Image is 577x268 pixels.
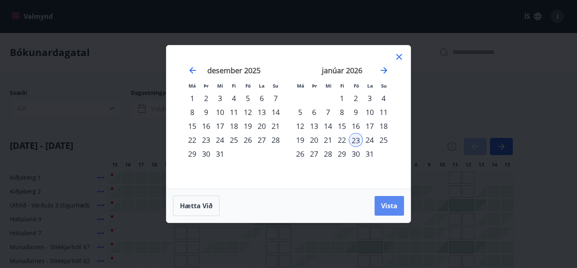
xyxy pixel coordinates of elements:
div: 25 [377,133,391,147]
small: Su [273,83,278,89]
td: Choose sunnudagur, 11. janúar 2026 as your check-out date. It’s available. [377,105,391,119]
div: 31 [363,147,377,161]
div: 25 [227,133,241,147]
td: Choose fimmtudagur, 4. desember 2025 as your check-out date. It’s available. [227,91,241,105]
td: Choose fimmtudagur, 22. janúar 2026 as your check-out date. It’s available. [335,133,349,147]
td: Choose föstudagur, 9. janúar 2026 as your check-out date. It’s available. [349,105,363,119]
div: 15 [335,119,349,133]
small: Fi [232,83,236,89]
td: Choose fimmtudagur, 15. janúar 2026 as your check-out date. It’s available. [335,119,349,133]
div: 1 [335,91,349,105]
div: 7 [321,105,335,119]
small: La [259,83,265,89]
td: Choose fimmtudagur, 18. desember 2025 as your check-out date. It’s available. [227,119,241,133]
td: Choose fimmtudagur, 25. desember 2025 as your check-out date. It’s available. [227,133,241,147]
td: Choose þriðjudagur, 16. desember 2025 as your check-out date. It’s available. [199,119,213,133]
strong: desember 2025 [207,65,260,75]
td: Choose föstudagur, 26. desember 2025 as your check-out date. It’s available. [241,133,255,147]
td: Choose þriðjudagur, 9. desember 2025 as your check-out date. It’s available. [199,105,213,119]
div: 26 [241,133,255,147]
td: Choose þriðjudagur, 6. janúar 2026 as your check-out date. It’s available. [307,105,321,119]
div: 22 [335,133,349,147]
small: Fö [354,83,359,89]
div: 18 [227,119,241,133]
td: Choose föstudagur, 30. janúar 2026 as your check-out date. It’s available. [349,147,363,161]
div: 11 [227,105,241,119]
div: 6 [255,91,269,105]
div: 10 [363,105,377,119]
div: 5 [293,105,307,119]
td: Choose miðvikudagur, 24. desember 2025 as your check-out date. It’s available. [213,133,227,147]
td: Choose föstudagur, 5. desember 2025 as your check-out date. It’s available. [241,91,255,105]
td: Choose laugardagur, 24. janúar 2026 as your check-out date. It’s available. [363,133,377,147]
div: 7 [269,91,283,105]
div: 14 [321,119,335,133]
td: Choose laugardagur, 10. janúar 2026 as your check-out date. It’s available. [363,105,377,119]
div: 21 [321,133,335,147]
div: Move backward to switch to the previous month. [188,65,198,75]
small: Má [189,83,196,89]
div: 19 [241,119,255,133]
div: 12 [293,119,307,133]
div: 27 [255,133,269,147]
div: Calendar [176,55,401,179]
small: Mi [217,83,223,89]
td: Choose fimmtudagur, 1. janúar 2026 as your check-out date. It’s available. [335,91,349,105]
small: Má [297,83,304,89]
div: 24 [213,133,227,147]
td: Choose föstudagur, 19. desember 2025 as your check-out date. It’s available. [241,119,255,133]
div: 24 [363,133,377,147]
small: Mi [326,83,332,89]
div: 29 [185,147,199,161]
td: Choose miðvikudagur, 3. desember 2025 as your check-out date. It’s available. [213,91,227,105]
td: Choose miðvikudagur, 7. janúar 2026 as your check-out date. It’s available. [321,105,335,119]
td: Choose sunnudagur, 4. janúar 2026 as your check-out date. It’s available. [377,91,391,105]
td: Choose laugardagur, 6. desember 2025 as your check-out date. It’s available. [255,91,269,105]
div: 16 [199,119,213,133]
div: 18 [377,119,391,133]
div: 30 [349,147,363,161]
small: La [367,83,373,89]
td: Choose mánudagur, 12. janúar 2026 as your check-out date. It’s available. [293,119,307,133]
td: Choose þriðjudagur, 30. desember 2025 as your check-out date. It’s available. [199,147,213,161]
div: 28 [269,133,283,147]
div: 5 [241,91,255,105]
td: Choose fimmtudagur, 8. janúar 2026 as your check-out date. It’s available. [335,105,349,119]
td: Choose þriðjudagur, 2. desember 2025 as your check-out date. It’s available. [199,91,213,105]
div: 3 [213,91,227,105]
div: 19 [293,133,307,147]
div: 30 [199,147,213,161]
div: 13 [255,105,269,119]
div: 4 [227,91,241,105]
span: Hætta við [180,201,213,210]
button: Vista [375,196,404,216]
td: Choose laugardagur, 27. desember 2025 as your check-out date. It’s available. [255,133,269,147]
div: 23 [349,133,363,147]
td: Choose föstudagur, 16. janúar 2026 as your check-out date. It’s available. [349,119,363,133]
td: Choose laugardagur, 13. desember 2025 as your check-out date. It’s available. [255,105,269,119]
td: Choose sunnudagur, 21. desember 2025 as your check-out date. It’s available. [269,119,283,133]
div: 29 [335,147,349,161]
td: Choose miðvikudagur, 17. desember 2025 as your check-out date. It’s available. [213,119,227,133]
div: 21 [269,119,283,133]
div: Move forward to switch to the next month. [379,65,389,75]
small: Þr [312,83,317,89]
div: 3 [363,91,377,105]
td: Choose laugardagur, 20. desember 2025 as your check-out date. It’s available. [255,119,269,133]
td: Choose mánudagur, 26. janúar 2026 as your check-out date. It’s available. [293,147,307,161]
div: 11 [377,105,391,119]
td: Choose sunnudagur, 18. janúar 2026 as your check-out date. It’s available. [377,119,391,133]
div: 20 [255,119,269,133]
span: Vista [381,201,397,210]
button: Hætta við [173,196,220,216]
td: Choose laugardagur, 17. janúar 2026 as your check-out date. It’s available. [363,119,377,133]
strong: janúar 2026 [322,65,362,75]
td: Choose laugardagur, 31. janúar 2026 as your check-out date. It’s available. [363,147,377,161]
div: 4 [377,91,391,105]
div: 27 [307,147,321,161]
div: 20 [307,133,321,147]
td: Choose miðvikudagur, 10. desember 2025 as your check-out date. It’s available. [213,105,227,119]
div: 6 [307,105,321,119]
td: Choose mánudagur, 19. janúar 2026 as your check-out date. It’s available. [293,133,307,147]
td: Choose fimmtudagur, 29. janúar 2026 as your check-out date. It’s available. [335,147,349,161]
